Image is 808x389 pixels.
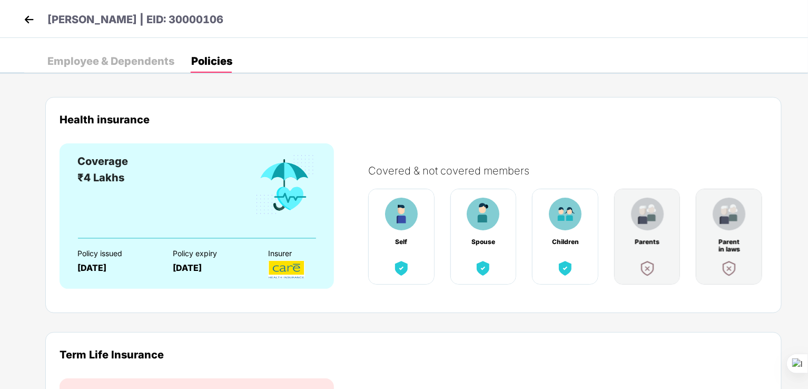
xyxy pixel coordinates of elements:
[368,164,778,177] div: Covered & not covered members
[47,12,223,28] p: [PERSON_NAME] | EID: 30000106
[720,259,738,278] img: benefitCardImg
[556,259,575,278] img: benefitCardImg
[474,259,492,278] img: benefitCardImg
[551,238,579,246] div: Children
[77,263,154,273] div: [DATE]
[631,198,664,230] img: benefitCardImg
[385,198,418,230] img: benefitCardImg
[77,153,128,170] div: Coverage
[60,113,767,125] div: Health insurance
[713,198,745,230] img: benefitCardImg
[392,259,411,278] img: benefitCardImg
[638,259,657,278] img: benefitCardImg
[173,249,250,258] div: Policy expiry
[388,238,415,246] div: Self
[21,12,37,27] img: back
[77,171,124,184] span: ₹4 Lakhs
[47,56,174,66] div: Employee & Dependents
[191,56,232,66] div: Policies
[467,198,499,230] img: benefitCardImg
[268,249,345,258] div: Insurer
[634,238,661,246] div: Parents
[715,238,743,246] div: Parent in laws
[268,260,305,279] img: InsurerLogo
[549,198,582,230] img: benefitCardImg
[173,263,250,273] div: [DATE]
[77,249,154,258] div: Policy issued
[60,348,767,361] div: Term Life Insurance
[469,238,497,246] div: Spouse
[254,153,316,217] img: benefitCardImg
